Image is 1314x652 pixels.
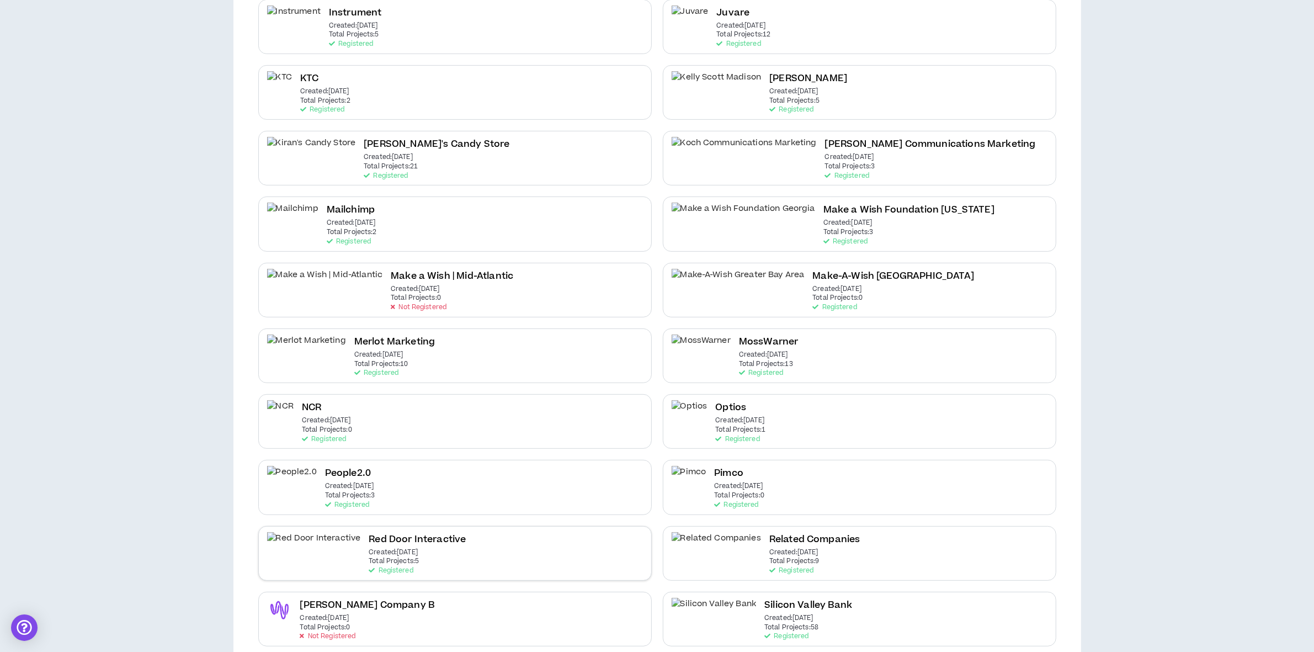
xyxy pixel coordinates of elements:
[823,229,874,236] p: Total Projects: 3
[716,31,770,39] p: Total Projects: 12
[391,285,440,293] p: Created: [DATE]
[369,532,466,547] h2: Red Door Interactive
[672,466,706,491] img: Pimco
[327,203,375,218] h2: Mailchimp
[327,219,376,227] p: Created: [DATE]
[714,483,763,490] p: Created: [DATE]
[391,269,513,284] h2: Make a Wish | Mid-Atlantic
[715,417,764,425] p: Created: [DATE]
[764,633,808,640] p: Registered
[672,137,817,162] img: Koch Communications Marketing
[716,6,749,20] h2: Juvare
[714,501,758,509] p: Registered
[672,269,805,294] img: Make-A-Wish Greater Bay Area
[267,598,292,623] img: Shannon Company B
[354,351,403,359] p: Created: [DATE]
[812,269,974,284] h2: Make-A-Wish [GEOGRAPHIC_DATA]
[354,335,435,349] h2: Merlot Marketing
[716,40,760,48] p: Registered
[825,153,874,161] p: Created: [DATE]
[764,614,813,622] p: Created: [DATE]
[769,71,847,86] h2: [PERSON_NAME]
[825,172,869,180] p: Registered
[369,567,413,575] p: Registered
[354,369,398,377] p: Registered
[769,88,818,96] p: Created: [DATE]
[672,71,762,96] img: Kelly Scott Madison
[769,549,818,556] p: Created: [DATE]
[672,6,709,30] img: Juvare
[325,466,371,481] h2: People2.0
[329,22,378,30] p: Created: [DATE]
[302,436,346,443] p: Registered
[325,483,374,490] p: Created: [DATE]
[267,532,361,557] img: Red Door Interactive
[300,71,318,86] h2: KTC
[715,426,765,434] p: Total Projects: 1
[769,532,860,547] h2: Related Companies
[364,153,413,161] p: Created: [DATE]
[267,400,294,425] img: NCR
[769,567,813,575] p: Registered
[672,532,761,557] img: Related Companies
[329,40,373,48] p: Registered
[267,466,317,491] img: People2.0
[302,417,351,425] p: Created: [DATE]
[391,294,441,302] p: Total Projects: 0
[267,269,383,294] img: Make a Wish | Mid-Atlantic
[769,106,813,114] p: Registered
[267,137,356,162] img: Kiran's Candy Store
[325,492,375,500] p: Total Projects: 3
[769,97,820,105] p: Total Projects: 5
[715,400,746,415] h2: Optios
[364,172,408,180] p: Registered
[329,6,382,20] h2: Instrument
[300,88,349,96] p: Created: [DATE]
[823,219,873,227] p: Created: [DATE]
[267,6,321,30] img: Instrument
[300,614,349,622] p: Created: [DATE]
[739,335,799,349] h2: MossWarner
[714,492,764,500] p: Total Projects: 0
[672,335,731,359] img: MossWarner
[812,285,861,293] p: Created: [DATE]
[300,633,356,640] p: Not Registered
[300,97,350,105] p: Total Projects: 2
[267,335,346,359] img: Merlot Marketing
[672,598,757,623] img: Silicon Valley Bank
[672,203,815,227] img: Make a Wish Foundation Georgia
[267,203,318,227] img: Mailchimp
[716,22,765,30] p: Created: [DATE]
[391,304,446,311] p: Not Registered
[327,229,377,236] p: Total Projects: 2
[369,558,419,565] p: Total Projects: 5
[825,137,1036,152] h2: [PERSON_NAME] Communications Marketing
[739,361,793,368] p: Total Projects: 13
[325,501,369,509] p: Registered
[300,106,344,114] p: Registered
[739,369,783,377] p: Registered
[739,351,788,359] p: Created: [DATE]
[823,238,868,246] p: Registered
[812,294,863,302] p: Total Projects: 0
[302,400,321,415] h2: NCR
[327,238,371,246] p: Registered
[329,31,379,39] p: Total Projects: 5
[764,624,818,632] p: Total Projects: 58
[812,304,857,311] p: Registered
[364,163,418,171] p: Total Projects: 21
[11,614,38,641] div: Open Intercom Messenger
[300,624,350,632] p: Total Projects: 0
[714,466,743,481] h2: Pimco
[764,598,852,613] h2: Silicon Valley Bank
[354,361,408,368] p: Total Projects: 10
[364,137,509,152] h2: [PERSON_NAME]'s Candy Store
[825,163,875,171] p: Total Projects: 3
[715,436,759,443] p: Registered
[672,400,707,425] img: Optios
[769,558,820,565] p: Total Projects: 9
[823,203,994,218] h2: Make a Wish Foundation [US_STATE]
[369,549,418,556] p: Created: [DATE]
[300,598,435,613] h2: [PERSON_NAME] Company B
[302,426,352,434] p: Total Projects: 0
